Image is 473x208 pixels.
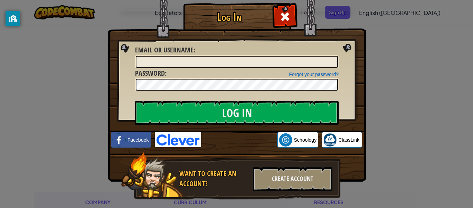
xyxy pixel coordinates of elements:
[179,169,249,189] div: Want to create an account?
[338,136,359,143] span: ClassLink
[155,132,201,147] img: clever-logo-blue.png
[135,101,339,125] input: Log In
[294,136,316,143] span: Schoology
[185,11,273,23] h1: Log In
[201,132,277,148] iframe: Sign in with Google Button
[279,133,292,147] img: schoology.png
[323,133,337,147] img: classlink-logo-small.png
[289,72,339,77] a: Forgot your password?
[135,68,167,78] label: :
[135,68,165,78] span: Password
[127,136,149,143] span: Facebook
[113,133,126,147] img: facebook_small.png
[6,11,20,26] button: privacy banner
[253,167,332,191] div: Create Account
[135,45,195,55] label: :
[135,45,194,55] span: Email or Username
